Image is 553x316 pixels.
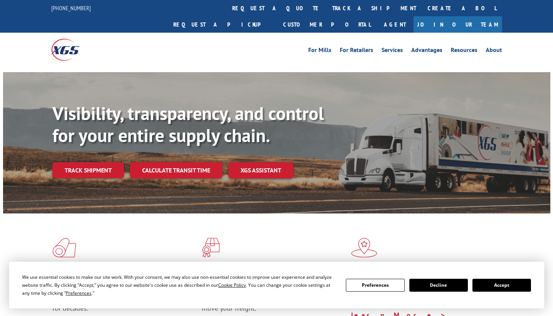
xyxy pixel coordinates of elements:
a: Resources [451,47,477,55]
span: Cookie Policy [218,282,246,288]
button: Decline [409,279,468,292]
div: We use essential cookies to make our site work. With your consent, we may also use non-essential ... [22,273,337,297]
div: Cookie Consent Prompt [9,262,544,308]
a: Join Our Team [414,16,502,33]
a: For Retailers [340,47,373,55]
img: xgs-icon-focused-on-flooring-red [202,238,220,258]
a: Agent [376,16,414,33]
b: Visibility, transparency, and control for your entire supply chain. [52,101,324,147]
a: Customer Portal [277,16,376,33]
img: xgs-icon-flagship-distribution-model-red [351,238,377,258]
a: About [486,47,502,55]
a: Request a pickup [168,16,277,33]
button: Preferences [346,279,404,292]
a: Track shipment [52,162,124,178]
a: Advantages [411,47,442,55]
a: Services [382,47,403,55]
a: Calculate transit time [130,162,222,179]
button: Accept [472,279,531,292]
a: For Mills [308,47,331,55]
img: xgs-icon-total-supply-chain-intelligence-red [52,238,76,258]
span: As an industry carrier of choice, XGS has brought innovation and dedication to flooring logistics... [52,286,196,313]
a: [PHONE_NUMBER] [51,4,91,12]
span: Preferences [66,290,92,296]
a: XGS ASSISTANT [228,162,293,179]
